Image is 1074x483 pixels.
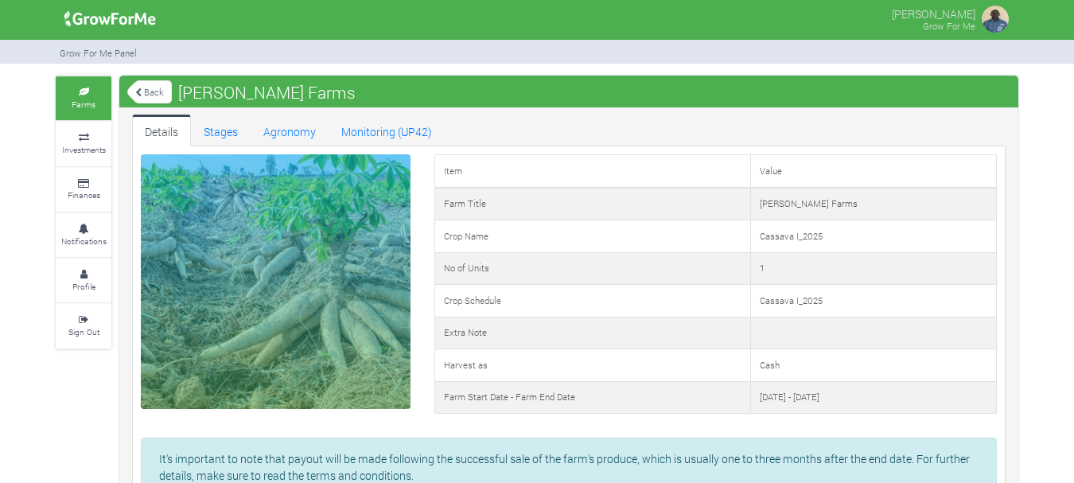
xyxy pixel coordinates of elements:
td: 1 [751,252,997,285]
small: Sign Out [68,326,99,337]
a: Profile [56,259,111,302]
small: Finances [68,189,100,201]
small: Grow For Me Panel [60,47,137,59]
td: [DATE] - [DATE] [751,381,997,414]
td: Value [751,155,997,188]
small: Farms [72,99,95,110]
p: [PERSON_NAME] [892,3,975,22]
a: Farms [56,76,111,120]
a: Sign Out [56,304,111,348]
a: Stages [191,115,251,146]
td: [PERSON_NAME] Farms [751,188,997,220]
small: Profile [72,281,95,292]
td: Extra Note [434,317,750,349]
td: No of Units [434,252,750,285]
a: Agronomy [251,115,329,146]
td: Farm Title [434,188,750,220]
td: Cassava I_2025 [751,285,997,317]
a: Monitoring (UP42) [329,115,445,146]
td: Farm Start Date - Farm End Date [434,381,750,414]
td: Harvest as [434,349,750,382]
small: Investments [62,144,106,155]
td: Crop Schedule [434,285,750,317]
a: Notifications [56,213,111,257]
td: Item [434,155,750,188]
a: Details [132,115,191,146]
a: Finances [56,168,111,212]
a: Back [127,79,172,105]
small: Grow For Me [923,20,975,32]
span: [PERSON_NAME] Farms [174,76,360,108]
img: growforme image [979,3,1011,35]
img: growforme image [59,3,161,35]
a: Investments [56,122,111,166]
small: Notifications [61,236,107,247]
td: Crop Name [434,220,750,253]
td: Cassava I_2025 [751,220,997,253]
td: Cash [751,349,997,382]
